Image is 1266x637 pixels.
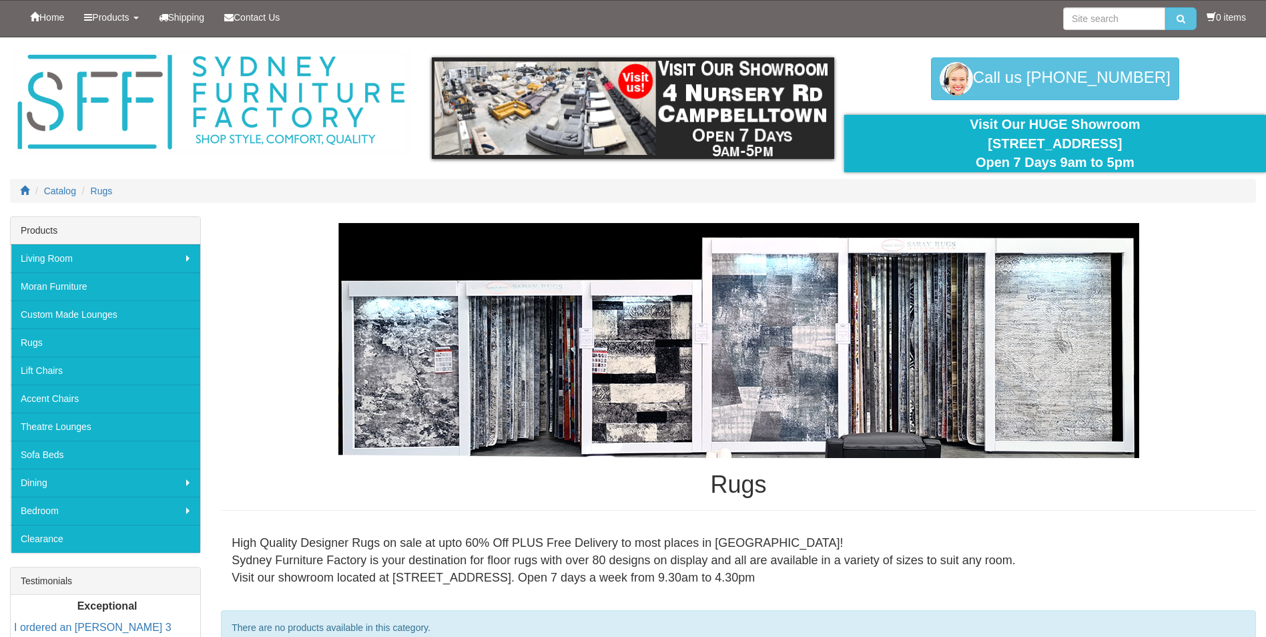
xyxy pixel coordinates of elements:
[221,524,1256,597] div: High Quality Designer Rugs on sale at upto 60% Off PLUS Free Delivery to most places in [GEOGRAPH...
[11,244,200,272] a: Living Room
[1063,7,1165,30] input: Site search
[168,12,205,23] span: Shipping
[214,1,290,34] a: Contact Us
[1207,11,1246,24] li: 0 items
[11,385,200,413] a: Accent Chairs
[11,51,411,154] img: Sydney Furniture Factory
[338,223,1139,458] img: Rugs
[11,272,200,300] a: Moran Furniture
[74,1,148,34] a: Products
[149,1,215,34] a: Shipping
[20,1,74,34] a: Home
[11,329,200,357] a: Rugs
[11,525,200,553] a: Clearance
[92,12,129,23] span: Products
[77,600,137,612] b: Exceptional
[11,217,200,244] div: Products
[91,186,113,196] a: Rugs
[11,300,200,329] a: Custom Made Lounges
[11,469,200,497] a: Dining
[221,471,1256,498] h1: Rugs
[44,186,76,196] a: Catalog
[11,441,200,469] a: Sofa Beds
[11,497,200,525] a: Bedroom
[234,12,280,23] span: Contact Us
[11,568,200,595] div: Testimonials
[854,115,1256,172] div: Visit Our HUGE Showroom [STREET_ADDRESS] Open 7 Days 9am to 5pm
[11,413,200,441] a: Theatre Lounges
[39,12,64,23] span: Home
[11,357,200,385] a: Lift Chairs
[432,57,834,159] img: showroom.gif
